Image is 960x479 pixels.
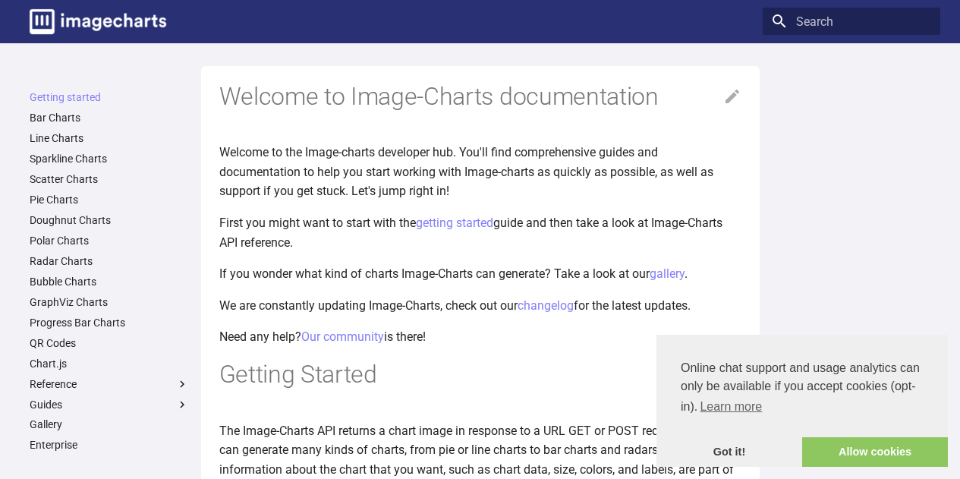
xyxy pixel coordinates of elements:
a: Progress Bar Charts [30,316,189,329]
a: Pie Charts [30,193,189,206]
a: Doughnut Charts [30,213,189,227]
a: dismiss cookie message [656,437,802,468]
a: SDK & libraries [30,459,189,472]
a: learn more about cookies [697,395,764,418]
span: Online chat support and usage analytics can only be available if you accept cookies (opt-in). [681,359,924,418]
a: GraphViz Charts [30,295,189,309]
a: Getting started [30,90,189,104]
a: gallery [650,266,685,281]
a: Chart.js [30,357,189,370]
h1: Welcome to Image-Charts documentation [219,81,741,113]
a: Bubble Charts [30,275,189,288]
a: Enterprise [30,438,189,452]
a: Bar Charts [30,111,189,124]
a: Radar Charts [30,254,189,268]
p: Need any help? is there! [219,327,741,347]
a: Sparkline Charts [30,152,189,165]
a: Line Charts [30,131,189,145]
a: getting started [416,216,493,230]
a: Scatter Charts [30,172,189,186]
a: Gallery [30,418,189,431]
a: Image-Charts documentation [24,3,172,40]
label: Guides [30,398,189,411]
a: Our community [301,329,384,344]
label: Reference [30,377,189,391]
a: changelog [518,298,574,313]
a: Polar Charts [30,234,189,247]
p: If you wonder what kind of charts Image-Charts can generate? Take a look at our . [219,264,741,284]
p: First you might want to start with the guide and then take a look at Image-Charts API reference. [219,213,741,252]
input: Search [763,8,940,35]
a: allow cookies [802,437,948,468]
img: logo [30,9,166,34]
p: Welcome to the Image-charts developer hub. You'll find comprehensive guides and documentation to ... [219,143,741,201]
p: We are constantly updating Image-Charts, check out our for the latest updates. [219,296,741,316]
h1: Getting Started [219,359,741,391]
a: QR Codes [30,336,189,350]
div: cookieconsent [656,335,948,467]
